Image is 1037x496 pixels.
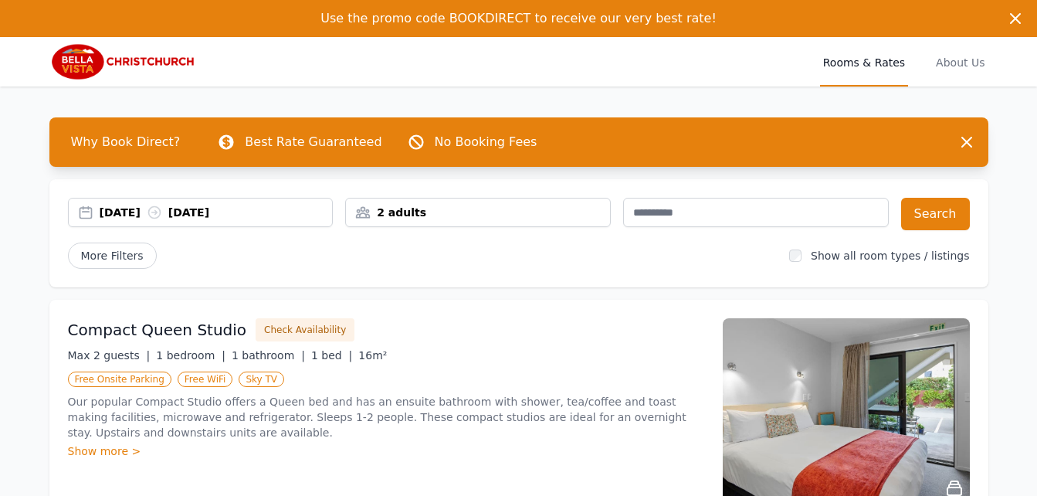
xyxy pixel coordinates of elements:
button: Check Availability [256,318,354,341]
span: More Filters [68,243,157,269]
span: Free WiFi [178,372,233,387]
p: No Booking Fees [435,133,537,151]
button: Search [901,198,970,230]
span: 1 bedroom | [156,349,225,362]
div: 2 adults [346,205,610,220]
p: Our popular Compact Studio offers a Queen bed and has an ensuite bathroom with shower, tea/coffee... [68,394,704,440]
span: 16m² [358,349,387,362]
img: Bella Vista Christchurch [49,43,198,80]
a: About Us [933,37,988,87]
div: [DATE] [DATE] [100,205,333,220]
span: Why Book Direct? [59,127,193,158]
a: Rooms & Rates [820,37,908,87]
span: 1 bed | [311,349,352,362]
p: Best Rate Guaranteed [245,133,381,151]
h3: Compact Queen Studio [68,319,247,341]
span: Sky TV [239,372,284,387]
span: Use the promo code BOOKDIRECT to receive our very best rate! [320,11,717,25]
span: 1 bathroom | [232,349,305,362]
span: Free Onsite Parking [68,372,171,387]
label: Show all room types / listings [811,250,969,262]
span: Max 2 guests | [68,349,151,362]
div: Show more > [68,443,704,459]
